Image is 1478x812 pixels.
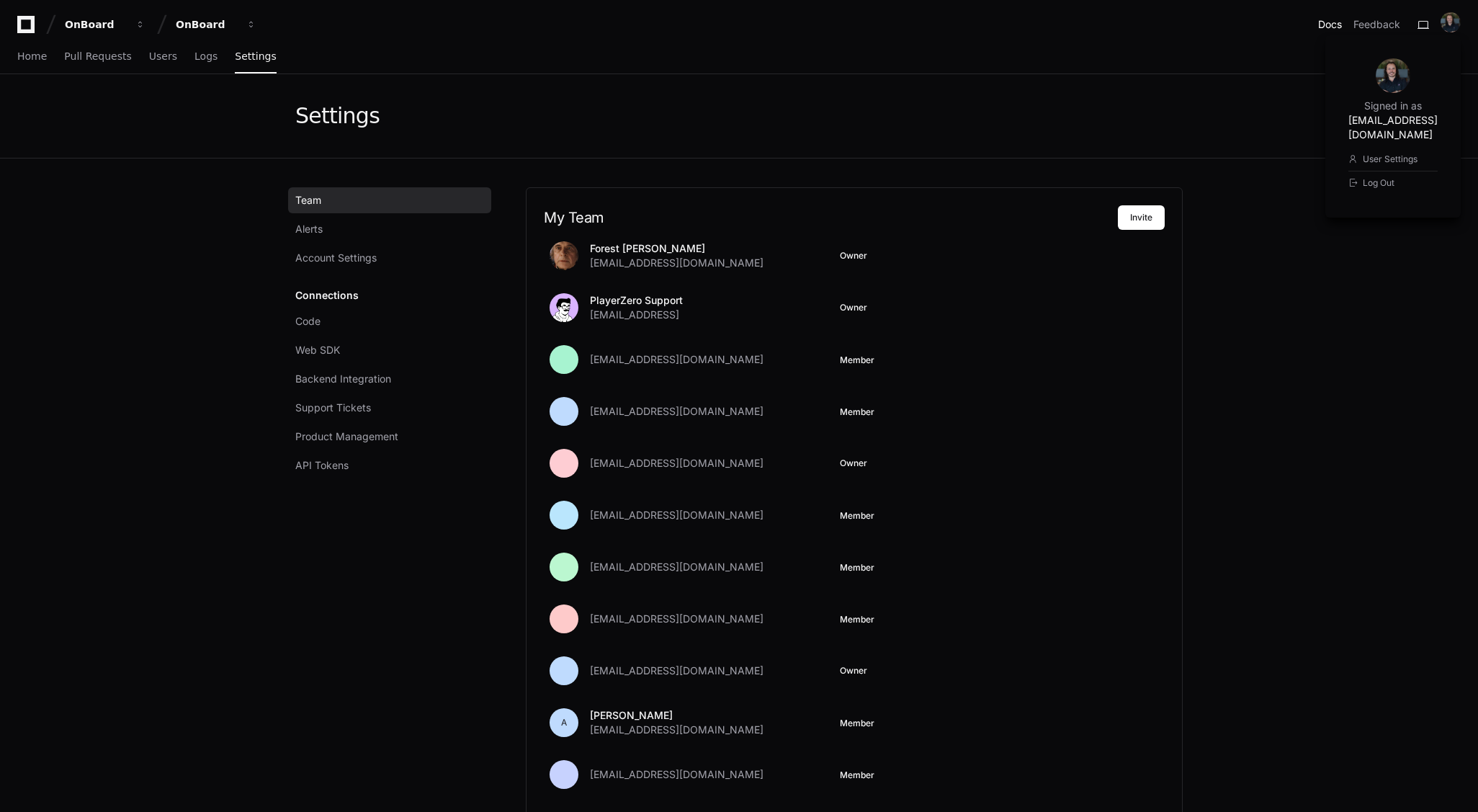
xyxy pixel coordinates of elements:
span: [EMAIL_ADDRESS][DOMAIN_NAME] [590,767,763,782]
button: Member [840,718,874,729]
span: [EMAIL_ADDRESS][DOMAIN_NAME] [590,723,763,737]
a: Product Management [288,424,491,450]
div: OnBoard [65,17,127,32]
a: API Tokens [288,452,491,478]
span: [EMAIL_ADDRESS][DOMAIN_NAME] [590,404,763,419]
img: 158483279 [1376,58,1410,93]
a: Alerts [288,216,491,242]
a: Docs [1318,17,1342,32]
span: [EMAIL_ADDRESS][DOMAIN_NAME] [590,256,763,270]
button: Member [840,406,874,418]
span: Users [149,52,177,61]
span: Team [295,193,321,208]
span: [EMAIL_ADDRESS][DOMAIN_NAME] [590,456,763,470]
h1: [EMAIL_ADDRESS][DOMAIN_NAME] [1348,113,1438,142]
span: Owner [840,665,867,677]
p: Forest [PERSON_NAME] [590,241,763,256]
a: Logs [194,40,218,73]
a: Backend Integration [288,366,491,392]
span: [EMAIL_ADDRESS][DOMAIN_NAME] [590,560,763,574]
button: OnBoard [59,12,151,37]
span: Owner [840,458,867,469]
span: [EMAIL_ADDRESS][DOMAIN_NAME] [590,352,763,367]
div: Settings [295,103,380,129]
p: PlayerZero Support [590,293,683,308]
span: [EMAIL_ADDRESS][DOMAIN_NAME] [590,612,763,626]
button: Member [840,510,874,522]
span: Pull Requests [64,52,131,61]
p: [PERSON_NAME] [590,708,763,723]
button: OnBoard [170,12,262,37]
button: Member [840,354,874,366]
a: Web SDK [288,337,491,363]
span: Alerts [295,222,323,236]
span: Owner [840,302,867,313]
a: Settings [235,40,276,73]
button: Member [840,614,874,625]
span: Settings [235,52,276,61]
img: avatar [550,293,578,322]
a: Support Tickets [288,395,491,421]
a: Account Settings [288,245,491,271]
h2: My Team [544,209,1118,226]
img: 158483279 [1441,12,1461,32]
button: Member [840,562,874,574]
span: Account Settings [295,251,377,265]
span: API Tokens [295,458,349,473]
span: Support Tickets [295,401,371,415]
button: Member [840,769,874,781]
span: Code [295,314,321,329]
span: Home [17,52,47,61]
span: [EMAIL_ADDRESS][DOMAIN_NAME] [590,664,763,678]
span: [EMAIL_ADDRESS] [590,308,679,322]
img: avatar [550,241,578,270]
a: Code [288,308,491,334]
a: Home [17,40,47,73]
a: Team [288,187,491,213]
span: Owner [840,250,867,262]
h1: A [561,717,567,728]
button: Invite [1118,205,1165,230]
span: Web SDK [295,343,340,357]
a: Pull Requests [64,40,131,73]
span: Backend Integration [295,372,391,386]
span: [EMAIL_ADDRESS][DOMAIN_NAME] [590,508,763,522]
button: Feedback [1353,17,1400,32]
div: OnBoard [176,17,238,32]
span: Product Management [295,429,398,444]
button: Log Out [1348,171,1438,195]
a: Users [149,40,177,73]
span: Logs [194,52,218,61]
p: Signed in as [1364,99,1422,113]
a: User Settings [1348,148,1438,171]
